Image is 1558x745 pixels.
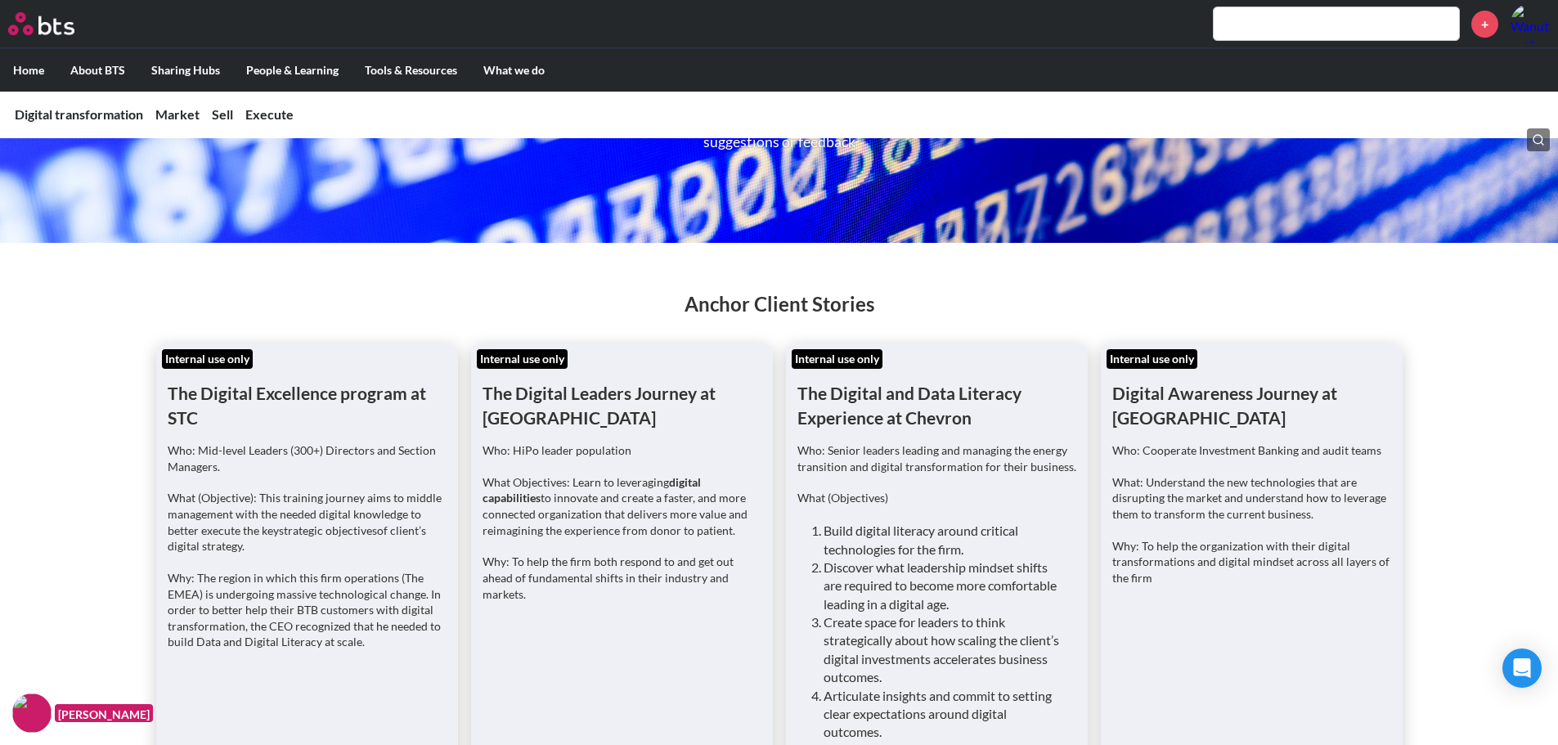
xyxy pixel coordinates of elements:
[483,474,761,538] p: What Objectives: Learn to leveraging to innovate and create a faster, and more connected organiza...
[1511,4,1550,43] a: Profile
[12,693,52,733] img: F
[824,522,1063,559] li: Build digital literacy around critical technologies for the firm.
[138,49,233,92] label: Sharing Hubs
[162,349,253,369] div: Internal use only
[1112,355,1391,429] h1: Digital Awareness Journey at [GEOGRAPHIC_DATA]
[168,490,447,554] p: What (Objective): This training journey aims to middle management with the needed digital knowled...
[8,12,74,35] img: BTS Logo
[233,49,352,92] label: People & Learning
[824,613,1063,687] li: Create space for leaders to think strategically about how scaling the client’s digital investment...
[477,349,568,369] div: Internal use only
[8,12,105,35] a: Go home
[483,554,761,602] p: Why: To help the firm both respond to and get out ahead of fundamental shifts in their industry a...
[792,349,882,369] div: Internal use only
[470,49,558,92] label: What we do
[57,49,138,92] label: About BTS
[1112,474,1391,523] p: What: Understand the new technologies that are disrupting the market and understand how to levera...
[168,442,447,474] p: Who: Mid-level Leaders (300+) Directors and Section Managers.
[1112,442,1391,459] p: Who: Cooperate Investment Banking and audit teams
[245,106,294,122] a: Execute
[15,106,143,122] a: Digital transformation
[352,49,470,92] label: Tools & Resources
[824,559,1063,613] li: Discover what leadership mindset shifts are required to become more comfortable leading in a digi...
[168,570,447,650] p: Why: The region in which this firm operations (The EMEA) is undergoing massive technological chan...
[797,490,1076,506] p: What (Objectives)
[1112,538,1391,586] p: Why: To help the organization with their digital transformations and digital mindset across all l...
[1107,349,1197,369] div: Internal use only
[155,106,200,122] a: Market
[824,687,1063,742] li: Articulate insights and commit to setting clear expectations around digital outcomes.
[1471,11,1498,38] a: +
[483,355,761,429] h1: The Digital Leaders Journey at [GEOGRAPHIC_DATA]
[483,475,701,505] strong: digital capabilities
[212,106,233,122] a: Sell
[581,120,977,149] p: Reach out to [PERSON_NAME] & [PERSON_NAME] for suggestions or feedback
[55,704,153,723] figcaption: [PERSON_NAME]
[168,355,447,429] h1: The Digital Excellence program at STC
[797,355,1076,429] h1: The Digital and Data Literacy Experience at Chevron
[797,442,1076,474] p: Who: Senior leaders leading and managing the energy transition and digital transformation for the...
[279,523,377,537] em: strategic objectives
[1511,4,1550,43] img: Wanut Pratakviriya
[483,442,761,459] p: Who: HiPo leader population
[1502,649,1542,688] div: Open Intercom Messenger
